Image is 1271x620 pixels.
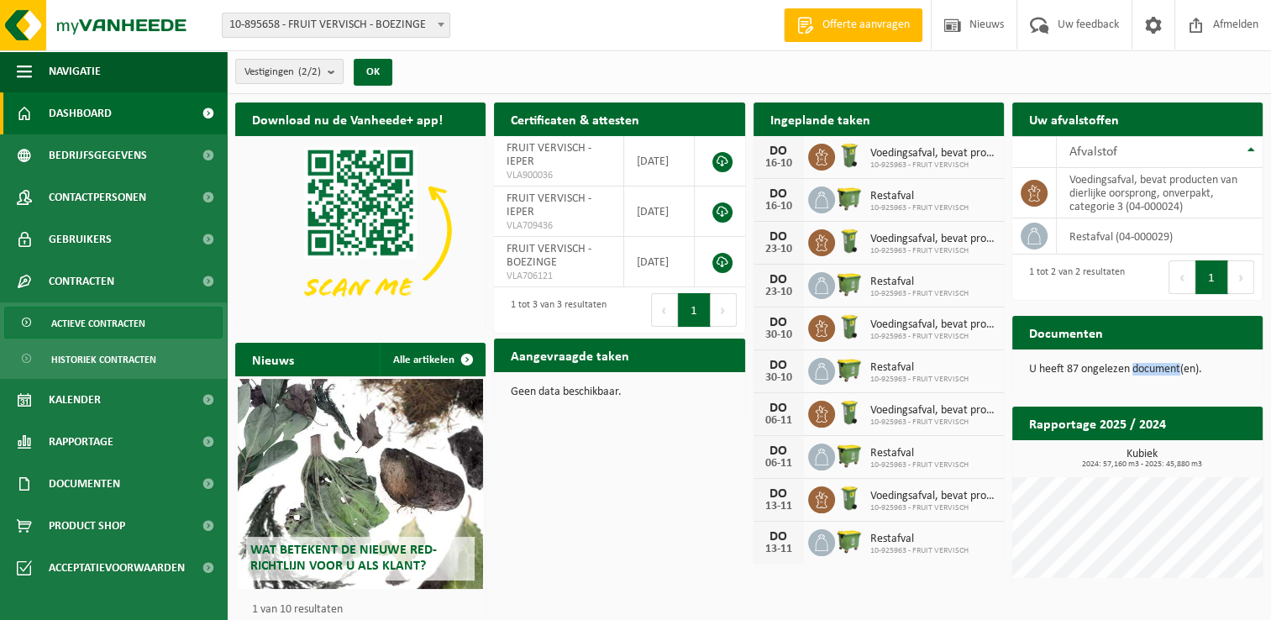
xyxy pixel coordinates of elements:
[870,203,969,213] span: 10-925963 - FRUIT VERVISCH
[235,102,460,135] h2: Download nu de Vanheede+ app!
[1012,407,1183,439] h2: Rapportage 2025 / 2024
[507,169,611,182] span: VLA900036
[1057,168,1263,218] td: voedingsafval, bevat producten van dierlijke oorsprong, onverpakt, categorie 3 (04-000024)
[762,402,796,415] div: DO
[870,190,969,203] span: Restafval
[244,60,321,85] span: Vestigingen
[49,176,146,218] span: Contactpersonen
[870,533,969,546] span: Restafval
[252,604,477,616] p: 1 van 10 resultaten
[762,158,796,170] div: 16-10
[511,386,727,398] p: Geen data beschikbaar.
[507,142,591,168] span: FRUIT VERVISCH - IEPER
[870,147,995,160] span: Voedingsafval, bevat producten van dierlijke oorsprong, onverpakt, categorie 3
[870,332,995,342] span: 10-925963 - FRUIT VERVISCH
[507,219,611,233] span: VLA709436
[762,544,796,555] div: 13-11
[51,344,156,376] span: Historiek contracten
[762,501,796,512] div: 13-11
[870,233,995,246] span: Voedingsafval, bevat producten van dierlijke oorsprong, onverpakt, categorie 3
[1012,316,1120,349] h2: Documenten
[51,307,145,339] span: Actieve contracten
[1137,439,1261,473] a: Bekijk rapportage
[1057,218,1263,255] td: restafval (04-000029)
[1021,259,1125,296] div: 1 tot 2 van 2 resultaten
[835,270,864,298] img: WB-1100-HPE-GN-50
[762,144,796,158] div: DO
[1195,260,1228,294] button: 1
[762,372,796,384] div: 30-10
[835,441,864,470] img: WB-1100-HPE-GN-50
[870,318,995,332] span: Voedingsafval, bevat producten van dierlijke oorsprong, onverpakt, categorie 3
[835,484,864,512] img: WB-0140-HPE-GN-50
[762,487,796,501] div: DO
[502,292,607,328] div: 1 tot 3 van 3 resultaten
[298,66,321,77] count: (2/2)
[762,201,796,213] div: 16-10
[835,313,864,341] img: WB-0140-HPE-GN-50
[624,237,695,287] td: [DATE]
[49,218,112,260] span: Gebruikers
[223,13,449,37] span: 10-895658 - FRUIT VERVISCH - BOEZINGE
[762,458,796,470] div: 06-11
[49,505,125,547] span: Product Shop
[835,355,864,384] img: WB-1100-HPE-GN-50
[870,289,969,299] span: 10-925963 - FRUIT VERVISCH
[235,343,311,376] h2: Nieuws
[762,230,796,244] div: DO
[1021,449,1263,469] h3: Kubiek
[835,141,864,170] img: WB-0140-HPE-GN-50
[507,243,591,269] span: FRUIT VERVISCH - BOEZINGE
[651,293,678,327] button: Previous
[835,184,864,213] img: WB-1100-HPE-GN-50
[235,59,344,84] button: Vestigingen(2/2)
[1228,260,1254,294] button: Next
[235,136,486,324] img: Download de VHEPlus App
[870,460,969,470] span: 10-925963 - FRUIT VERVISCH
[678,293,711,327] button: 1
[870,361,969,375] span: Restafval
[762,359,796,372] div: DO
[49,547,185,589] span: Acceptatievoorwaarden
[870,375,969,385] span: 10-925963 - FRUIT VERVISCH
[1069,145,1117,159] span: Afvalstof
[1169,260,1195,294] button: Previous
[762,444,796,458] div: DO
[4,307,223,339] a: Actieve contracten
[507,192,591,218] span: FRUIT VERVISCH - IEPER
[870,490,995,503] span: Voedingsafval, bevat producten van dierlijke oorsprong, onverpakt, categorie 3
[762,530,796,544] div: DO
[380,343,484,376] a: Alle artikelen
[250,544,437,573] span: Wat betekent de nieuwe RED-richtlijn voor u als klant?
[835,527,864,555] img: WB-1100-HPE-GN-50
[754,102,887,135] h2: Ingeplande taken
[1029,364,1246,376] p: U heeft 87 ongelezen document(en).
[835,227,864,255] img: WB-0140-HPE-GN-50
[762,187,796,201] div: DO
[222,13,450,38] span: 10-895658 - FRUIT VERVISCH - BOEZINGE
[624,136,695,187] td: [DATE]
[762,329,796,341] div: 30-10
[870,418,995,428] span: 10-925963 - FRUIT VERVISCH
[494,102,656,135] h2: Certificaten & attesten
[762,286,796,298] div: 23-10
[762,244,796,255] div: 23-10
[49,379,101,421] span: Kalender
[835,398,864,427] img: WB-0140-HPE-GN-50
[762,316,796,329] div: DO
[494,339,646,371] h2: Aangevraagde taken
[238,379,483,589] a: Wat betekent de nieuwe RED-richtlijn voor u als klant?
[870,404,995,418] span: Voedingsafval, bevat producten van dierlijke oorsprong, onverpakt, categorie 3
[870,160,995,171] span: 10-925963 - FRUIT VERVISCH
[624,187,695,237] td: [DATE]
[507,270,611,283] span: VLA706121
[49,92,112,134] span: Dashboard
[49,134,147,176] span: Bedrijfsgegevens
[818,17,914,34] span: Offerte aanvragen
[49,463,120,505] span: Documenten
[49,421,113,463] span: Rapportage
[49,260,114,302] span: Contracten
[762,415,796,427] div: 06-11
[870,447,969,460] span: Restafval
[762,273,796,286] div: DO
